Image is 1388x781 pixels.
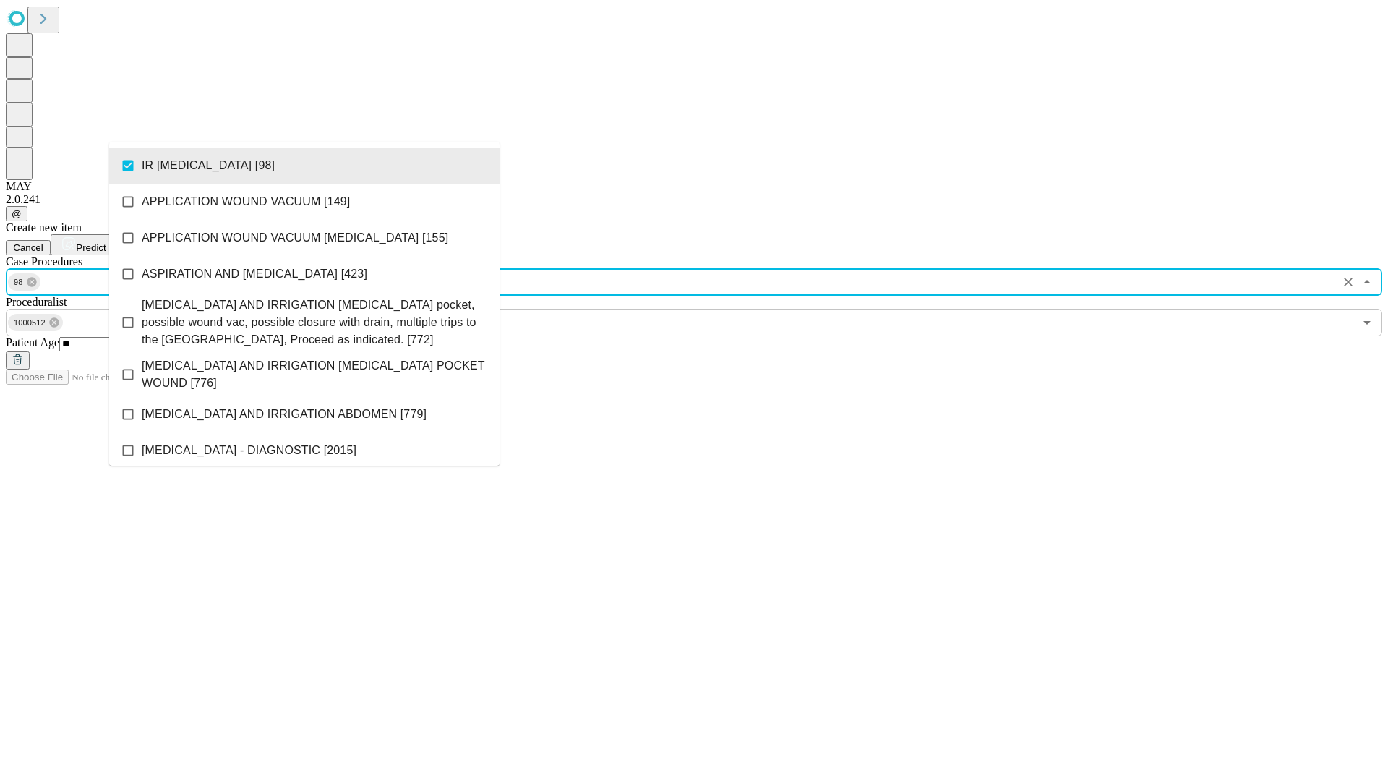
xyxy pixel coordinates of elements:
[142,406,427,423] span: [MEDICAL_DATA] AND IRRIGATION ABDOMEN [779]
[142,265,367,283] span: ASPIRATION AND [MEDICAL_DATA] [423]
[12,208,22,219] span: @
[8,273,40,291] div: 98
[142,296,488,349] span: [MEDICAL_DATA] AND IRRIGATION [MEDICAL_DATA] pocket, possible wound vac, possible closure with dr...
[6,180,1382,193] div: MAY
[142,157,275,174] span: IR [MEDICAL_DATA] [98]
[142,357,488,392] span: [MEDICAL_DATA] AND IRRIGATION [MEDICAL_DATA] POCKET WOUND [776]
[1357,272,1377,292] button: Close
[6,296,67,308] span: Proceduralist
[1338,272,1358,292] button: Clear
[8,314,63,331] div: 1000512
[6,193,1382,206] div: 2.0.241
[8,274,29,291] span: 98
[6,240,51,255] button: Cancel
[1357,312,1377,333] button: Open
[142,442,356,459] span: [MEDICAL_DATA] - DIAGNOSTIC [2015]
[142,193,350,210] span: APPLICATION WOUND VACUUM [149]
[13,242,43,253] span: Cancel
[142,229,448,247] span: APPLICATION WOUND VACUUM [MEDICAL_DATA] [155]
[6,221,82,234] span: Create new item
[6,255,82,268] span: Scheduled Procedure
[8,315,51,331] span: 1000512
[76,242,106,253] span: Predict
[6,336,59,349] span: Patient Age
[6,206,27,221] button: @
[51,234,117,255] button: Predict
